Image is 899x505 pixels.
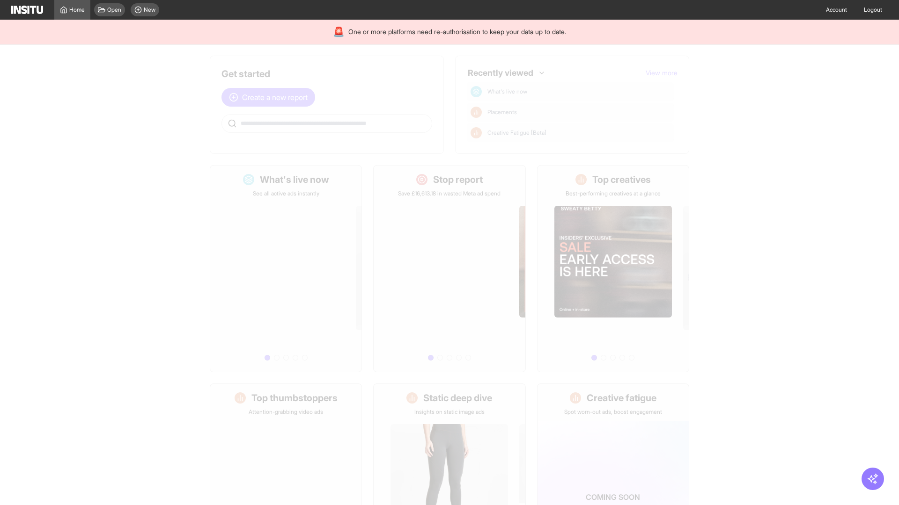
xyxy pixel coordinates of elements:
div: 🚨 [333,25,345,38]
span: Home [69,6,85,14]
img: Logo [11,6,43,14]
span: New [144,6,155,14]
span: One or more platforms need re-authorisation to keep your data up to date. [348,27,566,36]
span: Open [107,6,121,14]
